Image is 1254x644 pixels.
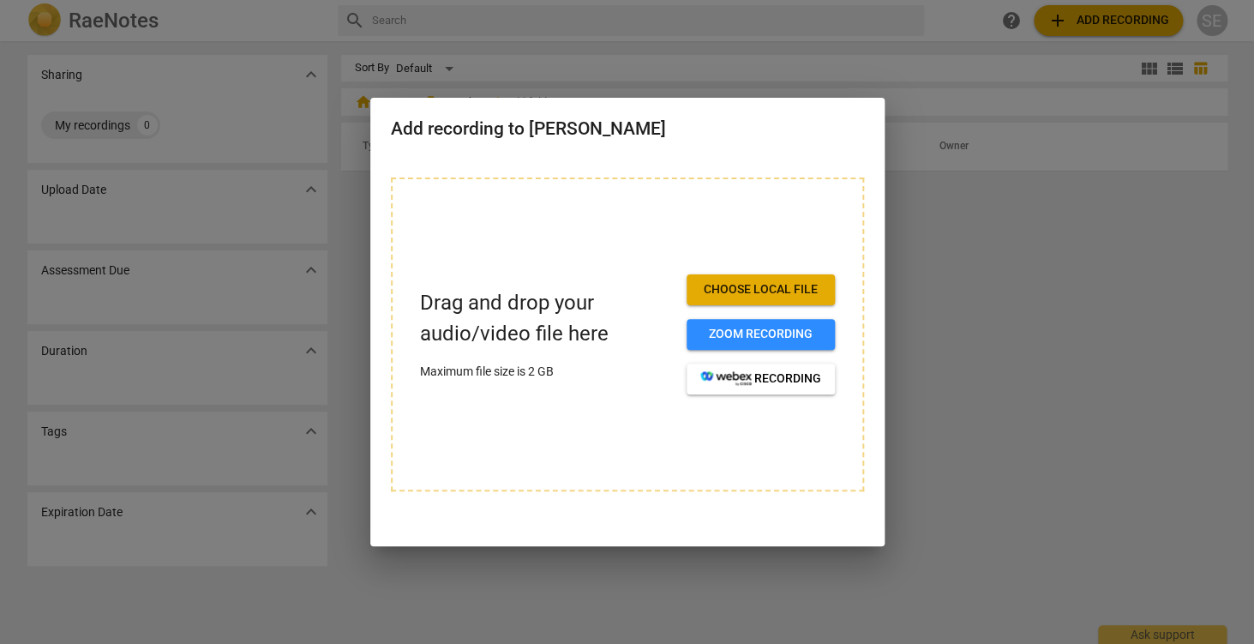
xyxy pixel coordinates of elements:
span: Choose local file [700,281,821,298]
button: recording [687,364,835,394]
button: Choose local file [687,274,835,305]
span: recording [700,370,821,388]
h2: Add recording to [PERSON_NAME] [391,118,864,140]
p: Maximum file size is 2 GB [420,363,673,381]
button: Zoom recording [687,319,835,350]
span: Zoom recording [700,326,821,343]
p: Drag and drop your audio/video file here [420,288,673,348]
